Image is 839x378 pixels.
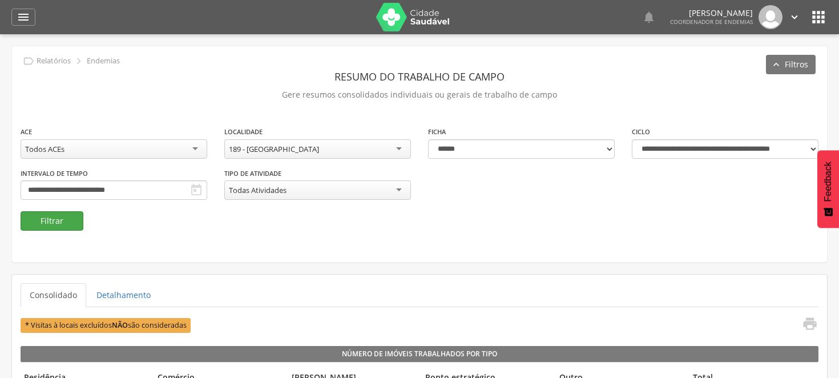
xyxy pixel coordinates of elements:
[11,9,35,26] a: 
[632,127,650,136] label: Ciclo
[642,10,656,24] i: 
[17,10,30,24] i: 
[112,320,128,330] b: NÃO
[428,127,446,136] label: Ficha
[670,18,753,26] span: Coordenador de Endemias
[25,144,64,154] div: Todos ACEs
[21,318,191,332] span: * Visitas à locais excluídos são consideradas
[21,66,818,87] header: Resumo do Trabalho de Campo
[229,144,319,154] div: 189 - [GEOGRAPHIC_DATA]
[788,11,801,23] i: 
[670,9,753,17] p: [PERSON_NAME]
[37,57,71,66] p: Relatórios
[224,127,263,136] label: Localidade
[788,5,801,29] a: 
[642,5,656,29] a: 
[72,55,85,67] i: 
[21,127,32,136] label: ACE
[224,169,281,178] label: Tipo de Atividade
[21,283,86,307] a: Consolidado
[21,211,83,231] button: Filtrar
[87,57,120,66] p: Endemias
[809,8,828,26] i: 
[22,55,35,67] i: 
[823,162,833,202] span: Feedback
[21,169,88,178] label: Intervalo de Tempo
[21,346,818,362] legend: Número de Imóveis Trabalhados por Tipo
[817,150,839,228] button: Feedback - Mostrar pesquisa
[802,316,818,332] i: 
[795,316,818,335] a: 
[21,87,818,103] p: Gere resumos consolidados individuais ou gerais de trabalho de campo
[189,183,203,197] i: 
[229,185,287,195] div: Todas Atividades
[766,55,816,74] button: Filtros
[87,283,160,307] a: Detalhamento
